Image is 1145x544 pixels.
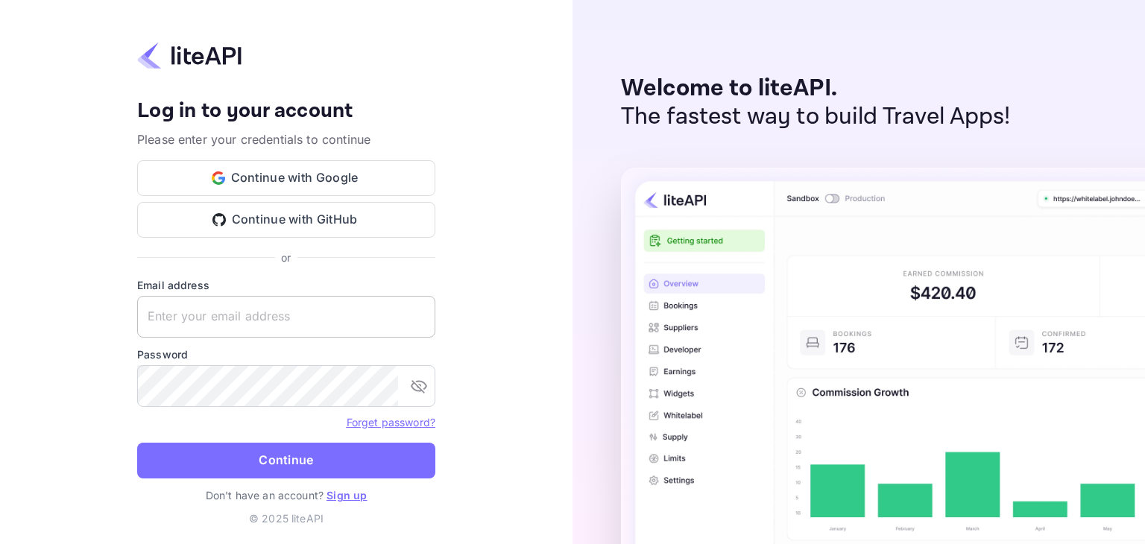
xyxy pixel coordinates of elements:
a: Sign up [327,489,367,502]
img: liteapi [137,41,242,70]
p: Welcome to liteAPI. [621,75,1011,103]
button: Continue [137,443,435,478]
p: Don't have an account? [137,487,435,503]
button: Continue with GitHub [137,202,435,238]
label: Password [137,347,435,362]
p: Please enter your credentials to continue [137,130,435,148]
button: Continue with Google [137,160,435,196]
keeper-lock: Open Keeper Popup [407,308,425,326]
a: Forget password? [347,414,435,429]
a: Forget password? [347,416,435,428]
p: or [281,250,291,265]
button: toggle password visibility [404,371,434,401]
h4: Log in to your account [137,98,435,124]
p: © 2025 liteAPI [249,510,324,526]
p: The fastest way to build Travel Apps! [621,103,1011,131]
input: Enter your email address [137,296,435,338]
label: Email address [137,277,435,293]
